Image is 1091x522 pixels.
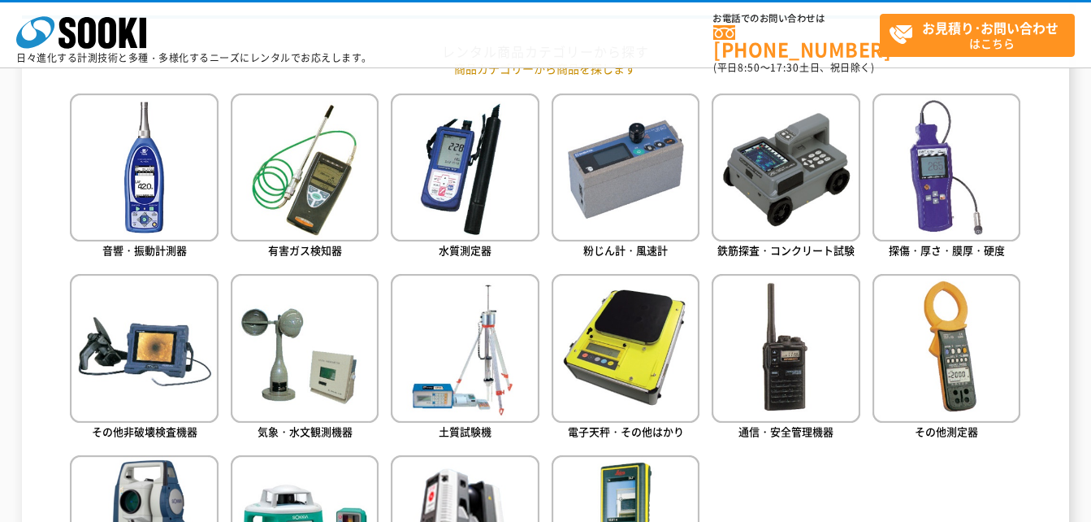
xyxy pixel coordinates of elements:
img: 通信・安全管理機器 [712,274,859,422]
span: 土質試験機 [439,424,491,439]
span: 水質測定器 [439,242,491,258]
a: その他非破壊検査機器 [70,274,218,442]
span: 粉じん計・風速計 [583,242,668,258]
img: 土質試験機 [391,274,539,422]
img: その他非破壊検査機器 [70,274,218,422]
img: 音響・振動計測器 [70,94,218,241]
span: 探傷・厚さ・膜厚・硬度 [889,242,1005,258]
img: 有害ガス検知器 [231,94,379,241]
a: 土質試験機 [391,274,539,442]
a: その他測定器 [872,274,1020,442]
span: その他非破壊検査機器 [92,424,197,439]
a: 水質測定器 [391,94,539,262]
img: 粉じん計・風速計 [552,94,699,241]
span: 有害ガス検知器 [268,242,342,258]
span: はこちら [889,15,1074,55]
img: 気象・水文観測機器 [231,274,379,422]
a: お見積り･お問い合わせはこちら [880,14,1075,57]
span: (平日 ～ 土日、祝日除く) [713,60,874,75]
a: 気象・水文観測機器 [231,274,379,442]
a: 鉄筋探査・コンクリート試験 [712,94,859,262]
a: 音響・振動計測器 [70,94,218,262]
span: 音響・振動計測器 [102,242,187,258]
a: 有害ガス検知器 [231,94,379,262]
span: 鉄筋探査・コンクリート試験 [717,242,855,258]
span: その他測定器 [915,424,978,439]
span: 電子天秤・その他はかり [568,424,684,439]
a: [PHONE_NUMBER] [713,25,880,59]
span: 気象・水文観測機器 [258,424,353,439]
img: 水質測定器 [391,94,539,241]
span: 17:30 [770,60,799,75]
span: 通信・安全管理機器 [738,424,833,439]
p: 日々進化する計測技術と多種・多様化するニーズにレンタルでお応えします。 [16,53,372,63]
img: 探傷・厚さ・膜厚・硬度 [872,94,1020,241]
img: 電子天秤・その他はかり [552,274,699,422]
a: 電子天秤・その他はかり [552,274,699,442]
strong: お見積り･お問い合わせ [922,18,1059,37]
a: 通信・安全管理機器 [712,274,859,442]
span: 8:50 [738,60,760,75]
a: 粉じん計・風速計 [552,94,699,262]
a: 探傷・厚さ・膜厚・硬度 [872,94,1020,262]
img: 鉄筋探査・コンクリート試験 [712,94,859,241]
img: その他測定器 [872,274,1020,422]
span: お電話でのお問い合わせは [713,14,880,24]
